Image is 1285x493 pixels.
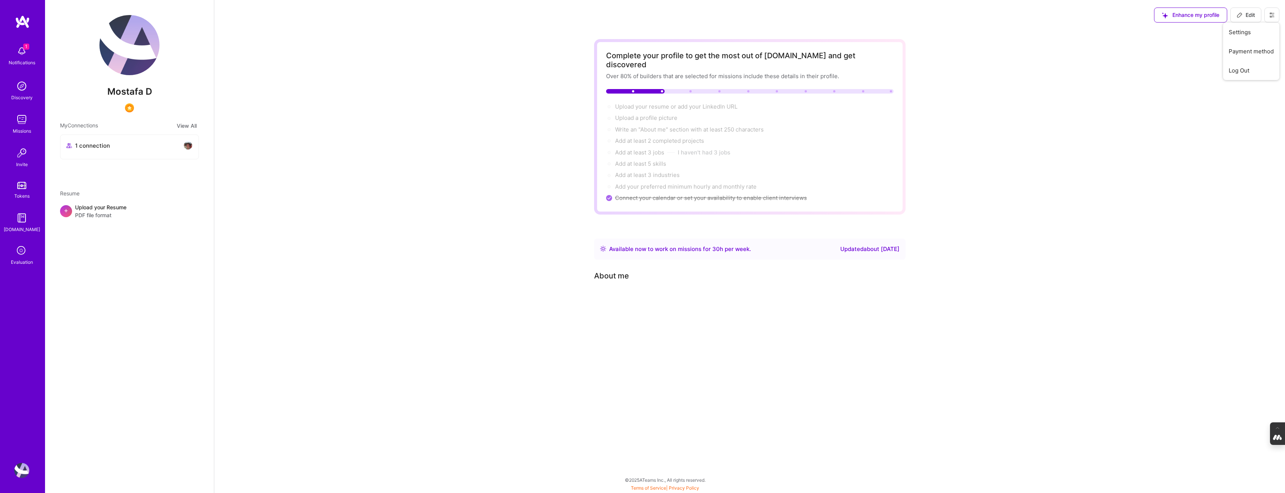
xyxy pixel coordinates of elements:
[60,121,98,130] span: My Connections
[606,51,894,69] div: Complete your profile to get the most out of [DOMAIN_NAME] and get discovered
[184,141,193,150] img: avatar
[1223,23,1279,42] button: Settings
[678,103,737,110] span: add your LinkedIn URL
[615,183,757,190] span: Add your preferred minimum hourly and monthly rate
[615,114,677,121] span: Upload a profile picture
[60,190,80,197] span: Resume
[1223,42,1279,61] button: Payment method
[60,203,199,219] div: +Upload your ResumePDF file format
[60,86,199,97] span: Mostafa D
[14,463,29,478] img: User Avatar
[840,245,900,254] div: Updated about [DATE]
[615,103,737,111] div: or
[609,245,751,254] div: Available now to work on missions for h per week .
[17,182,26,189] img: tokens
[14,210,29,225] img: guide book
[66,143,72,148] i: icon Collaborator
[1230,8,1261,23] button: Edit
[615,103,669,110] span: Upload your resume
[9,59,35,67] div: Notifications
[712,245,720,253] span: 30
[11,94,33,101] div: Discovery
[1237,11,1255,19] span: Edit
[14,79,29,94] img: discovery
[615,149,664,156] span: Add at least 3 jobs
[1223,61,1279,80] button: Log Out
[4,225,40,233] div: [DOMAIN_NAME]
[14,44,29,59] img: bell
[615,160,666,167] span: Add at least 5 skills
[75,203,126,219] div: Upload your Resume
[125,103,134,112] img: SelectionTeam
[615,126,765,133] span: Write an "About me" section with at least 250 characters
[15,244,29,258] i: icon SelectionTeam
[13,127,31,135] div: Missions
[14,192,30,200] div: Tokens
[600,246,606,252] img: Availability
[11,258,33,266] div: Evaluation
[16,160,28,168] div: Invite
[631,485,699,491] span: |
[15,15,30,29] img: logo
[14,145,29,160] img: Invite
[615,137,704,144] span: Add at least 2 completed projects
[615,171,680,178] span: Add at least 3 industries
[45,470,1285,489] div: © 2025 ATeams Inc., All rights reserved.
[14,112,29,127] img: teamwork
[12,463,31,478] a: User Avatar
[669,485,699,491] a: Privacy Policy
[175,121,199,130] button: View All
[64,206,68,214] span: +
[594,270,629,281] div: About me
[60,135,199,159] button: 1 connectionavatar
[75,211,126,219] span: PDF file format
[678,148,730,156] button: I haven't had 3 jobs
[606,72,894,80] div: Over 80% of builders that are selected for missions include these details in their profile.
[23,44,29,50] span: 1
[631,485,666,491] a: Terms of Service
[75,142,110,150] span: 1 connection
[99,15,159,75] img: User Avatar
